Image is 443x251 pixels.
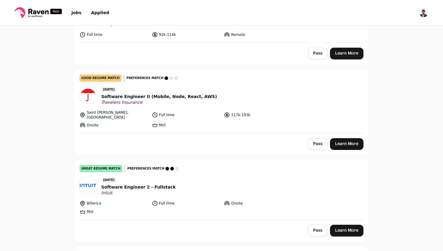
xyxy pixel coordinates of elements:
li: Saint [PERSON_NAME], [GEOGRAPHIC_DATA] [80,110,148,120]
li: Mid [152,122,221,128]
span: [DATE] [101,87,116,92]
a: Applied [91,10,109,15]
div: great resume match [80,165,122,172]
img: a9bc55657b86902d489504098952f9c46689936d2763c4bdfdabea50eda495e7.jpg [80,87,96,103]
span: Software Engineer 2 - Fullstack [101,184,176,190]
a: Jobs [71,10,81,15]
li: 92k-114k [152,32,221,38]
li: Mid [80,209,148,215]
a: Learn More [330,138,363,150]
a: good resume match Preferences match [DATE] Software Engineer II (Mobile, Node, React, AWS) Travel... [75,70,368,133]
li: 117k-193k [224,110,293,120]
span: Preferences match [127,75,164,81]
li: Onsite [224,200,293,206]
span: Preferences match [127,166,165,172]
img: 063e6e21db467e0fea59c004443fc3bf10cf4ada0dac12847339c93fdb63647b.png [80,184,96,187]
span: [DATE] [101,177,116,183]
a: Learn More [330,225,363,237]
button: Pass [308,48,328,59]
li: Onsite [80,122,148,128]
button: Pass [308,138,328,150]
a: Learn More [330,48,363,59]
li: Full time [152,200,221,206]
img: 17620589-medium_jpg [419,8,429,17]
li: Full time [152,110,221,120]
button: Pass [308,225,328,237]
span: Software Engineer II (Mobile, Node, React, AWS) [101,94,217,100]
li: Remote [224,32,293,38]
span: Travelers Insurance [101,100,217,105]
button: Open dropdown [419,8,429,17]
li: Full time [80,32,148,38]
div: good resume match [80,75,121,82]
li: Billerica [80,200,148,206]
a: great resume match Preferences match [DATE] Software Engineer 2 - Fullstack Intuit Billerica Full... [75,160,368,220]
span: Intuit [101,190,176,196]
